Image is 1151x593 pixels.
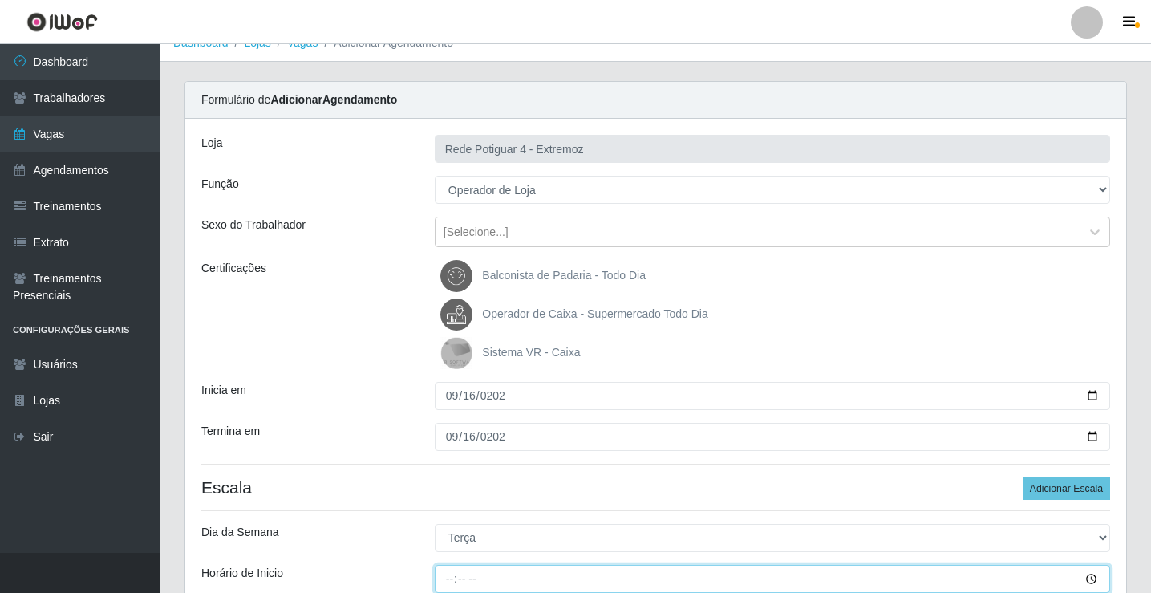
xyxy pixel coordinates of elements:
[201,260,266,277] label: Certificações
[26,12,98,32] img: CoreUI Logo
[201,217,306,234] label: Sexo do Trabalhador
[440,260,479,292] img: Balconista de Padaria - Todo Dia
[201,524,279,541] label: Dia da Semana
[201,176,239,193] label: Função
[435,382,1110,410] input: 00/00/0000
[482,269,646,282] span: Balconista de Padaria - Todo Dia
[201,565,283,582] label: Horário de Inicio
[482,346,580,359] span: Sistema VR - Caixa
[185,82,1126,119] div: Formulário de
[201,423,260,440] label: Termina em
[482,307,707,320] span: Operador de Caixa - Supermercado Todo Dia
[201,477,1110,498] h4: Escala
[201,135,222,152] label: Loja
[440,299,479,331] img: Operador de Caixa - Supermercado Todo Dia
[201,382,246,399] label: Inicia em
[435,423,1110,451] input: 00/00/0000
[444,224,509,241] div: [Selecione...]
[1023,477,1110,500] button: Adicionar Escala
[435,565,1110,593] input: 00:00
[440,337,479,369] img: Sistema VR - Caixa
[270,93,397,106] strong: Adicionar Agendamento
